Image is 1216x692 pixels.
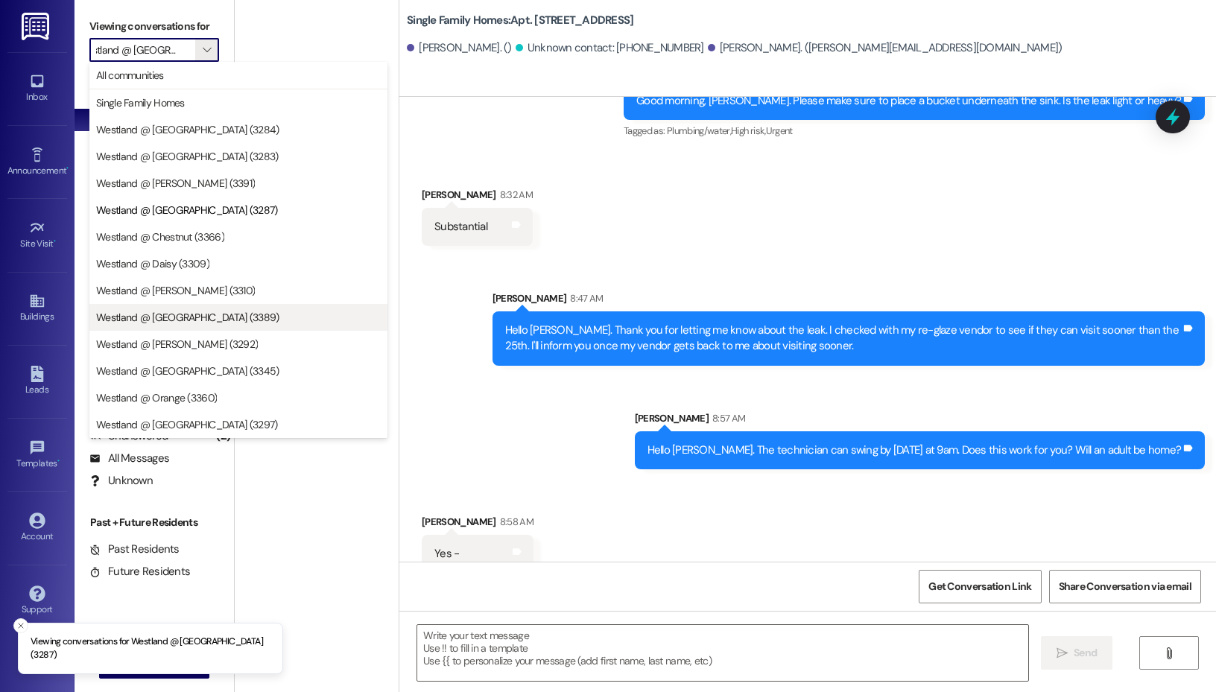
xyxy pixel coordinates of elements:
[7,361,67,401] a: Leads
[505,323,1181,355] div: Hello [PERSON_NAME]. Thank you for letting me know about the leak. I checked with my re-glaze ven...
[434,219,487,235] div: Substantial
[1074,645,1097,661] span: Send
[7,288,67,328] a: Buildings
[75,401,234,416] div: Residents
[422,187,533,208] div: [PERSON_NAME]
[31,635,270,661] p: Viewing conversations for Westland @ [GEOGRAPHIC_DATA] (3287)
[96,68,164,83] span: All communities
[624,120,1205,142] div: Tagged as:
[708,40,1063,56] div: [PERSON_NAME]. ([PERSON_NAME][EMAIL_ADDRESS][DOMAIN_NAME])
[75,84,234,100] div: Prospects + Residents
[667,124,731,137] span: Plumbing/water ,
[96,283,255,298] span: Westland @ [PERSON_NAME] (3310)
[496,514,533,530] div: 8:58 AM
[96,310,279,325] span: Westland @ [GEOGRAPHIC_DATA] (3389)
[89,564,190,580] div: Future Residents
[7,581,67,621] a: Support
[566,291,603,306] div: 8:47 AM
[7,435,67,475] a: Templates •
[89,473,153,489] div: Unknown
[1059,579,1191,594] span: Share Conversation via email
[96,203,278,218] span: Westland @ [GEOGRAPHIC_DATA] (3287)
[635,410,1206,431] div: [PERSON_NAME]
[766,124,793,137] span: Urgent
[203,44,211,56] i: 
[96,38,195,62] input: All communities
[22,13,52,40] img: ResiDesk Logo
[96,390,217,405] span: Westland @ Orange (3360)
[7,508,67,548] a: Account
[496,187,533,203] div: 8:32 AM
[89,451,169,466] div: All Messages
[96,176,255,191] span: Westland @ [PERSON_NAME] (3391)
[516,40,704,56] div: Unknown contact: [PHONE_NUMBER]
[1057,647,1068,659] i: 
[96,256,209,271] span: Westland @ Daisy (3309)
[75,515,234,530] div: Past + Future Residents
[75,288,234,303] div: Prospects
[89,542,180,557] div: Past Residents
[96,122,279,137] span: Westland @ [GEOGRAPHIC_DATA] (3284)
[7,215,67,255] a: Site Visit •
[7,69,67,109] a: Inbox
[96,417,278,432] span: Westland @ [GEOGRAPHIC_DATA] (3297)
[96,229,224,244] span: Westland @ Chestnut (3366)
[422,514,533,535] div: [PERSON_NAME]
[407,40,512,56] div: [PERSON_NAME]. ()
[57,456,60,466] span: •
[434,546,459,562] div: Yes -
[1163,647,1174,659] i: 
[66,163,69,174] span: •
[96,337,258,352] span: Westland @ [PERSON_NAME] (3292)
[919,570,1041,603] button: Get Conversation Link
[928,579,1031,594] span: Get Conversation Link
[1049,570,1201,603] button: Share Conversation via email
[54,236,56,247] span: •
[493,291,1205,311] div: [PERSON_NAME]
[1041,636,1113,670] button: Send
[96,95,185,110] span: Single Family Homes
[89,15,219,38] label: Viewing conversations for
[647,442,1182,458] div: Hello [PERSON_NAME]. The technician can swing by [DATE] at 9am. Does this work for you? Will an a...
[407,13,633,28] b: Single Family Homes: Apt. [STREET_ADDRESS]
[636,93,1181,109] div: Good morning, [PERSON_NAME]. Please make sure to place a bucket underneath the sink. Is the leak ...
[13,618,28,633] button: Close toast
[731,124,766,137] span: High risk ,
[96,364,279,378] span: Westland @ [GEOGRAPHIC_DATA] (3345)
[96,149,279,164] span: Westland @ [GEOGRAPHIC_DATA] (3283)
[709,410,745,426] div: 8:57 AM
